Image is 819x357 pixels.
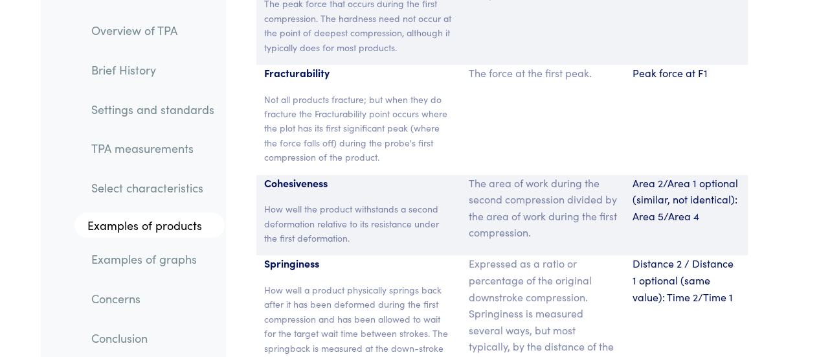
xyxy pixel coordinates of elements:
p: Distance 2 / Distance 1 optional (same value): Time 2/Time 1 [633,255,740,305]
p: Area 2/Area 1 optional (similar, not identical): Area 5/Area 4 [633,175,740,225]
a: Conclusion [81,323,225,353]
p: The force at the first peak. [469,65,617,82]
p: Peak force at F1 [633,65,740,82]
p: How well the product withstands a second deformation relative to its resistance under the first d... [264,202,453,245]
a: Settings and standards [81,94,225,124]
p: Cohesiveness [264,175,453,192]
p: Not all products fracture; but when they do fracture the Fracturability point occurs where the pl... [264,92,453,165]
a: TPA measurements [81,133,225,163]
a: Concerns [81,284,225,314]
a: Select characteristics [81,173,225,203]
a: Overview of TPA [81,16,225,45]
a: Brief History [81,55,225,85]
p: Springiness [264,255,453,272]
a: Examples of graphs [81,244,225,274]
p: The area of work during the second compression divided by the area of work during the first compr... [469,175,617,241]
a: Examples of products [74,213,225,238]
p: Fracturability [264,65,453,82]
